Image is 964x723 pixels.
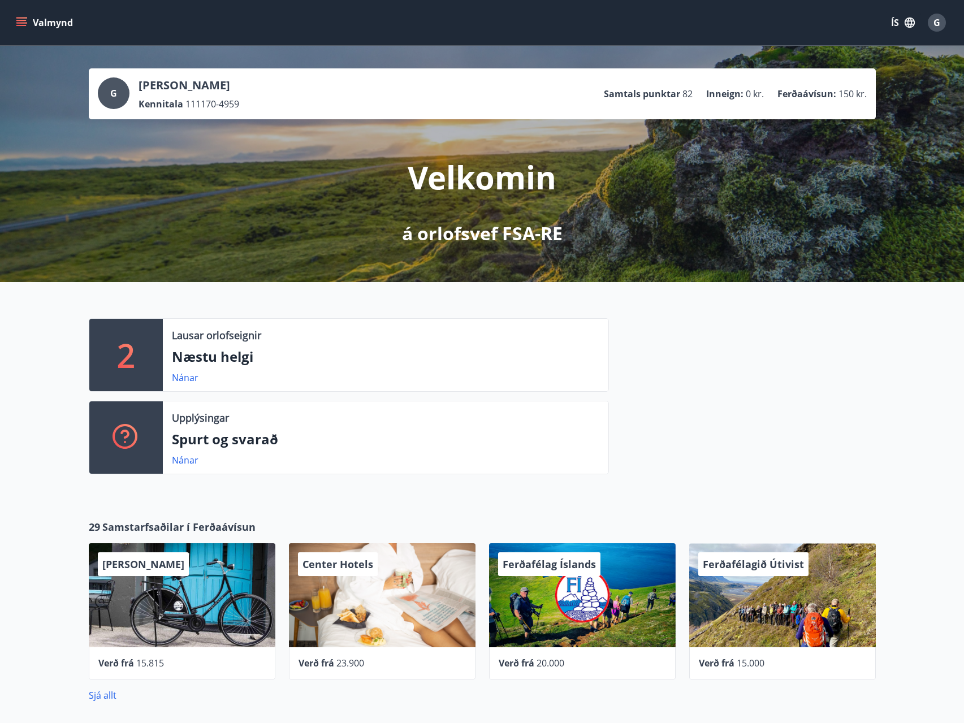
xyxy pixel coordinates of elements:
[408,155,556,198] p: Velkomin
[499,657,534,669] span: Verð frá
[923,9,950,36] button: G
[110,87,117,99] span: G
[703,557,804,571] span: Ferðafélagið Útivist
[537,657,564,669] span: 20.000
[172,328,261,343] p: Lausar orlofseignir
[139,77,239,93] p: [PERSON_NAME]
[139,98,183,110] p: Kennitala
[14,12,77,33] button: menu
[172,347,599,366] p: Næstu helgi
[503,557,596,571] span: Ferðafélag Íslands
[737,657,764,669] span: 15.000
[136,657,164,669] span: 15.815
[172,454,198,466] a: Nánar
[402,221,563,246] p: á orlofsvef FSA-RE
[933,16,940,29] span: G
[336,657,364,669] span: 23.900
[172,410,229,425] p: Upplýsingar
[89,689,116,702] a: Sjá allt
[302,557,373,571] span: Center Hotels
[777,88,836,100] p: Ferðaávísun :
[102,519,256,534] span: Samstarfsaðilar í Ferðaávísun
[885,12,921,33] button: ÍS
[89,519,100,534] span: 29
[172,430,599,449] p: Spurt og svarað
[682,88,693,100] span: 82
[172,371,198,384] a: Nánar
[746,88,764,100] span: 0 kr.
[699,657,734,669] span: Verð frá
[299,657,334,669] span: Verð frá
[102,557,184,571] span: [PERSON_NAME]
[604,88,680,100] p: Samtals punktar
[117,334,135,376] p: 2
[185,98,239,110] span: 111170-4959
[98,657,134,669] span: Verð frá
[838,88,867,100] span: 150 kr.
[706,88,743,100] p: Inneign :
